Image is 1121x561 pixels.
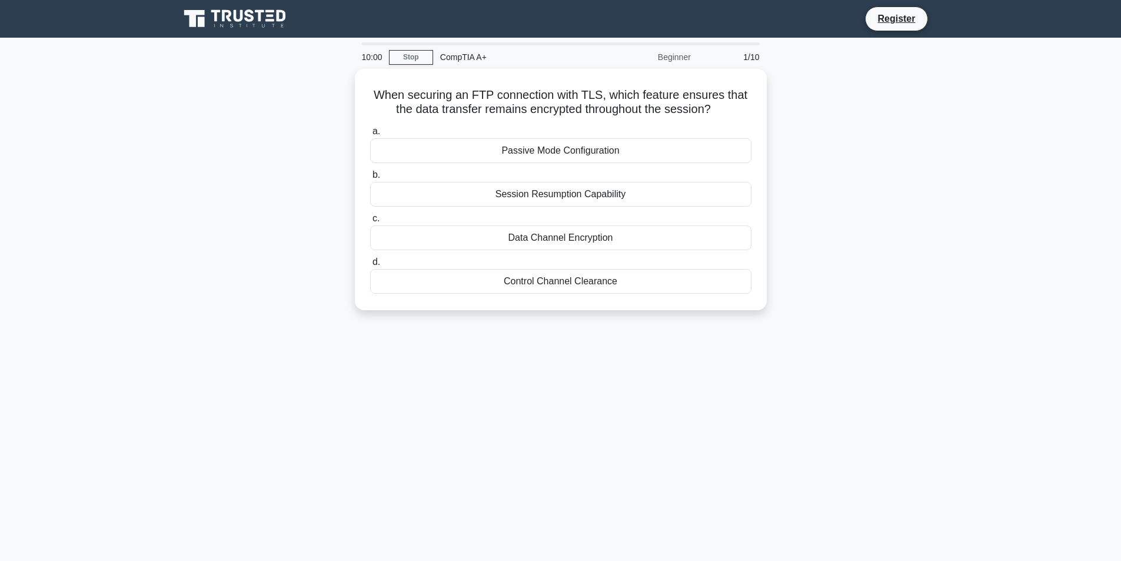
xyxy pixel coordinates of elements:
[433,45,595,69] div: CompTIA A+
[372,257,380,267] span: d.
[369,88,753,117] h5: When securing an FTP connection with TLS, which feature ensures that the data transfer remains en...
[595,45,698,69] div: Beginner
[870,11,922,26] a: Register
[372,170,380,180] span: b.
[698,45,767,69] div: 1/10
[372,126,380,136] span: a.
[372,213,380,223] span: c.
[370,182,751,207] div: Session Resumption Capability
[389,50,433,65] a: Stop
[355,45,389,69] div: 10:00
[370,269,751,294] div: Control Channel Clearance
[370,225,751,250] div: Data Channel Encryption
[370,138,751,163] div: Passive Mode Configuration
